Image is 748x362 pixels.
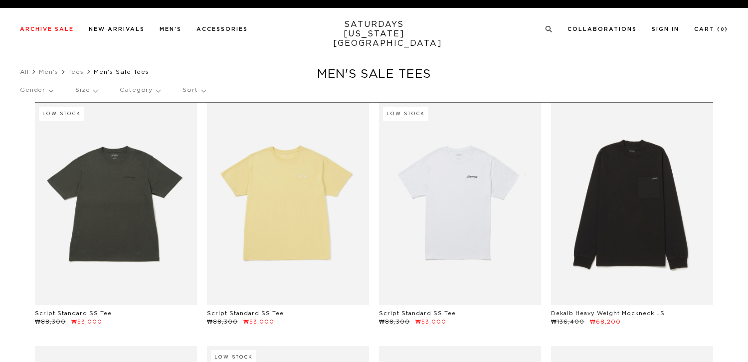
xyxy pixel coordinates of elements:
[160,26,182,32] a: Men's
[20,69,29,75] a: All
[567,26,637,32] a: Collaborations
[721,27,725,32] small: 0
[590,319,621,325] span: ₩68,200
[379,311,456,316] a: Script Standard SS Tee
[379,319,410,325] span: ₩88,300
[551,311,665,316] a: Dekalb Heavy Weight Mockneck LS
[35,319,66,325] span: ₩88,300
[207,311,284,316] a: Script Standard SS Tee
[89,26,145,32] a: New Arrivals
[196,26,248,32] a: Accessories
[120,79,160,102] p: Category
[333,20,415,48] a: SATURDAYS[US_STATE][GEOGRAPHIC_DATA]
[183,79,205,102] p: Sort
[71,319,102,325] span: ₩53,000
[75,79,97,102] p: Size
[415,319,446,325] span: ₩53,000
[551,319,584,325] span: ₩136,400
[20,79,53,102] p: Gender
[39,69,58,75] a: Men's
[94,69,149,75] span: Men's Sale Tees
[68,69,84,75] a: Tees
[207,319,238,325] span: ₩88,300
[652,26,679,32] a: Sign In
[694,26,728,32] a: Cart (0)
[20,26,74,32] a: Archive Sale
[39,107,84,121] div: Low Stock
[35,311,112,316] a: Script Standard SS Tee
[243,319,274,325] span: ₩53,000
[383,107,428,121] div: Low Stock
